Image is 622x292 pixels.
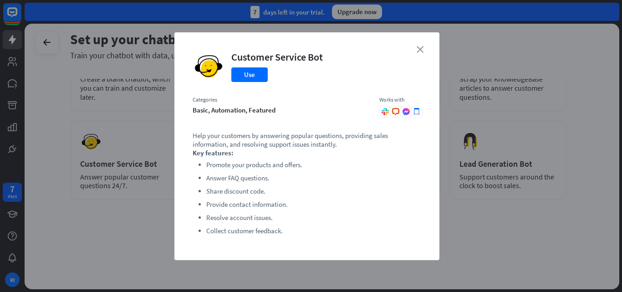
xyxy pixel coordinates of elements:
[193,51,224,82] img: Customer Service Bot
[231,67,268,82] button: Use
[193,106,370,114] div: basic, automation, featured
[206,173,421,184] li: Answer FAQ questions.
[7,4,35,31] button: Open LiveChat chat widget
[193,149,234,157] strong: Key features:
[206,225,421,236] li: Collect customer feedback.
[231,51,323,63] div: Customer Service Bot
[193,131,421,149] p: Help your customers by answering popular questions, providing sales information, and resolving su...
[206,159,421,170] li: Promote your products and offers.
[193,96,370,103] div: Categories
[206,199,421,210] li: Provide contact information.
[417,46,423,53] i: close
[206,186,421,197] li: Share discount code.
[206,212,421,223] li: Resolve account issues.
[379,96,421,103] div: Works with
